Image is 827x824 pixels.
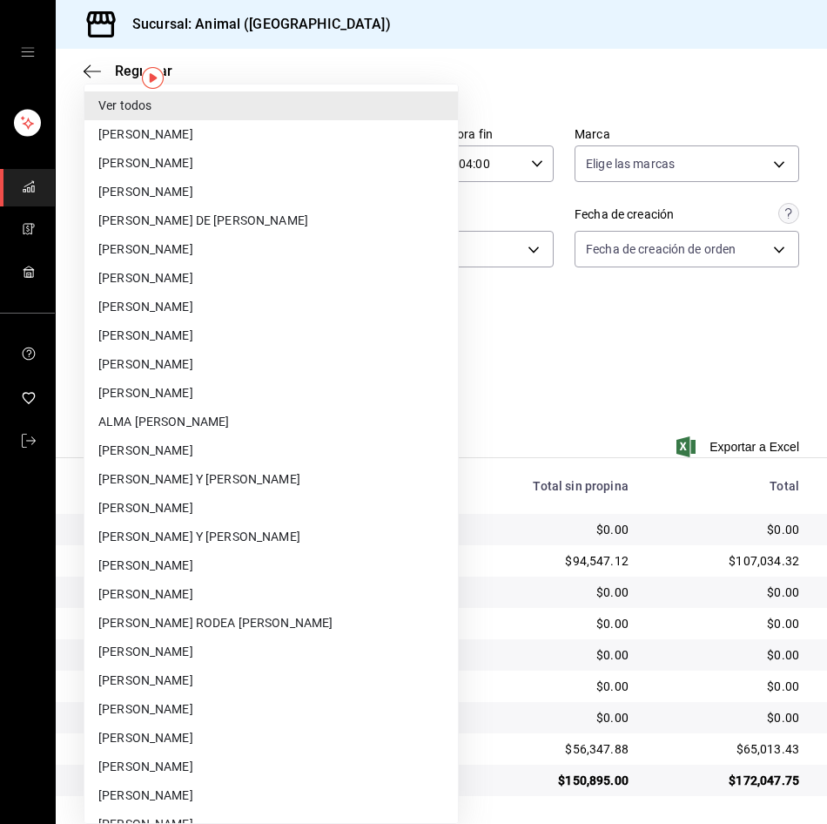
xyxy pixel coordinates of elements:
li: [PERSON_NAME] DE [PERSON_NAME] [84,206,458,235]
li: Ver todos [84,91,458,120]
li: [PERSON_NAME] [84,666,458,695]
li: [PERSON_NAME] [84,580,458,609]
img: Tooltip marker [142,67,164,89]
li: [PERSON_NAME] [84,149,458,178]
li: [PERSON_NAME] [84,494,458,523]
li: [PERSON_NAME] [84,120,458,149]
li: [PERSON_NAME] [84,638,458,666]
li: [PERSON_NAME] RODEA [PERSON_NAME] [84,609,458,638]
li: [PERSON_NAME] [84,350,458,379]
li: [PERSON_NAME] [84,264,458,293]
li: [PERSON_NAME] [84,551,458,580]
li: [PERSON_NAME] [84,379,458,408]
li: [PERSON_NAME] Y [PERSON_NAME] [84,465,458,494]
li: [PERSON_NAME] [84,781,458,810]
li: [PERSON_NAME] [84,724,458,753]
li: [PERSON_NAME] [84,321,458,350]
li: [PERSON_NAME] [84,235,458,264]
li: [PERSON_NAME] Y [PERSON_NAME] [84,523,458,551]
li: [PERSON_NAME] [84,695,458,724]
li: [PERSON_NAME] [84,436,458,465]
li: [PERSON_NAME] [84,753,458,781]
li: [PERSON_NAME] [84,293,458,321]
li: [PERSON_NAME] [84,178,458,206]
li: ALMA [PERSON_NAME] [84,408,458,436]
